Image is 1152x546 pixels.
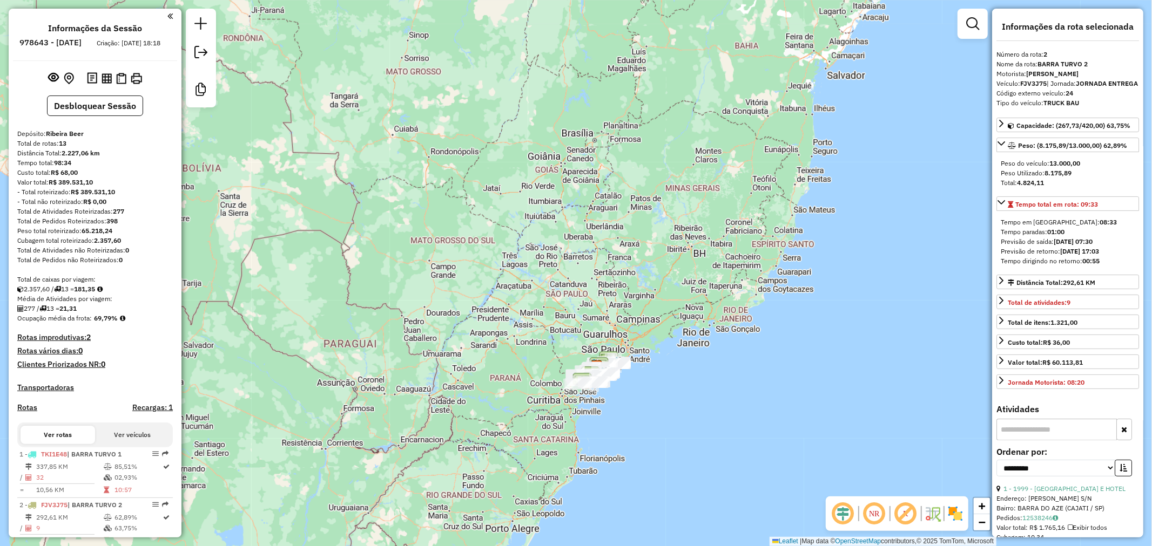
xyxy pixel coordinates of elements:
[996,69,1139,79] div: Motorista:
[1067,298,1070,306] strong: 9
[1008,298,1070,306] span: Total de atividades:
[19,501,122,509] span: 2 -
[114,461,163,472] td: 85,51%
[25,514,32,521] i: Distância Total
[36,484,103,495] td: 10,56 KM
[120,315,125,322] em: Média calculada utilizando a maior ocupação (%Peso ou %Cubagem) de cada rota da sessão. Rotas cro...
[996,404,1139,414] h4: Atividades
[1076,79,1138,87] strong: JORNADA ENTREGA
[979,499,986,513] span: +
[17,383,173,392] h4: Transportadoras
[996,295,1139,309] a: Total de atividades:9
[59,139,66,147] strong: 13
[17,187,173,197] div: - Total roteirizado:
[17,178,173,187] div: Valor total:
[1042,358,1083,366] strong: R$ 60.113,81
[770,537,996,546] div: Map data © contributors,© 2025 TomTom, Microsoft
[114,472,163,483] td: 02,93%
[152,501,159,508] em: Opções
[49,178,93,186] strong: R$ 389.531,10
[25,474,32,481] i: Total de Atividades
[1008,278,1095,288] div: Distância Total:
[74,285,95,293] strong: 181,35
[996,513,1139,523] div: Pedidos:
[93,38,165,48] div: Criação: [DATE] 18:18
[17,139,173,148] div: Total de rotas:
[17,286,24,292] i: Cubagem total roteirizado
[17,304,173,313] div: 277 / 13 =
[596,367,610,381] img: Iguape
[114,523,163,534] td: 63,75%
[47,95,143,116] button: Desbloquear Sessão
[17,255,173,265] div: Total de Pedidos não Roteirizados:
[17,168,173,178] div: Custo total:
[1068,523,1107,531] span: Exibir todos
[20,38,82,47] h6: 978643 - [DATE]
[1008,318,1077,327] div: Total de itens:
[19,535,25,546] td: =
[36,512,103,523] td: 292,61 KM
[589,356,609,375] img: PEDAGIO JUQUIA
[947,505,964,522] img: Exibir/Ocultar setores
[1001,178,1135,188] div: Total:
[996,503,1139,513] div: Bairro: BARRA DO AZE (CAJATI / SP)
[17,284,173,294] div: 2.357,60 / 13 =
[1001,159,1080,167] span: Peso do veículo:
[1001,237,1135,247] div: Previsão de saída:
[893,501,919,527] span: Exibir rótulo
[1008,338,1070,347] div: Custo total:
[19,450,122,458] span: 1 -
[17,346,173,356] h4: Rotas vários dias:
[996,50,1139,59] div: Número da rota:
[59,304,77,312] strong: 21,31
[1015,200,1098,208] span: Tempo total em rota: 09:33
[36,523,103,534] td: 9
[95,426,170,444] button: Ver veículos
[164,514,170,521] i: Rota otimizada
[1001,256,1135,266] div: Tempo dirigindo no retorno:
[114,71,129,86] button: Visualizar Romaneio
[41,450,67,458] span: TKI1E48
[1022,514,1058,522] a: 12538246
[962,13,983,35] a: Exibir filtros
[17,403,37,412] h4: Rotas
[17,216,173,226] div: Total de Pedidos Roteirizados:
[113,207,124,215] strong: 277
[974,498,990,514] a: Zoom in
[772,537,798,545] a: Leaflet
[17,360,173,369] h4: Clientes Priorizados NR:
[17,226,173,236] div: Peso total roteirizado:
[1066,89,1073,97] strong: 24
[1047,79,1138,87] span: | Jornada:
[996,275,1139,289] a: Distância Total:292,61 KM
[152,451,159,457] em: Opções
[1050,318,1077,326] strong: 1.321,00
[1063,278,1095,286] span: 292,61 KM
[190,79,212,103] a: Criar modelo
[17,314,92,322] span: Ocupação média da frota:
[1054,237,1093,245] strong: [DATE] 07:30
[82,227,112,235] strong: 65.218,24
[36,461,103,472] td: 337,85 KM
[996,523,1139,533] div: Valor total: R$ 1.765,16
[119,256,123,264] strong: 0
[996,354,1139,369] a: Valor total:R$ 60.113,81
[104,474,112,481] i: % de utilização da cubagem
[25,525,32,531] i: Total de Atividades
[19,472,25,483] td: /
[1043,338,1070,346] strong: R$ 36,00
[974,514,990,530] a: Zoom out
[78,346,83,356] strong: 0
[610,356,624,370] img: Peruibe
[572,371,592,391] img: PEDAGIO BARRA TURVO
[996,494,1139,503] div: Endereço: [PERSON_NAME] S/N
[162,451,169,457] em: Rota exportada
[25,463,32,470] i: Distância Total
[67,450,122,458] span: | BARRA TURVO 1
[996,533,1139,542] div: Cubagem: 10,34
[132,403,173,412] h4: Recargas: 1
[1043,99,1079,107] strong: TRUCK BAU
[114,484,163,495] td: 10:57
[94,314,118,322] strong: 69,79%
[190,13,212,37] a: Nova sessão e pesquisa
